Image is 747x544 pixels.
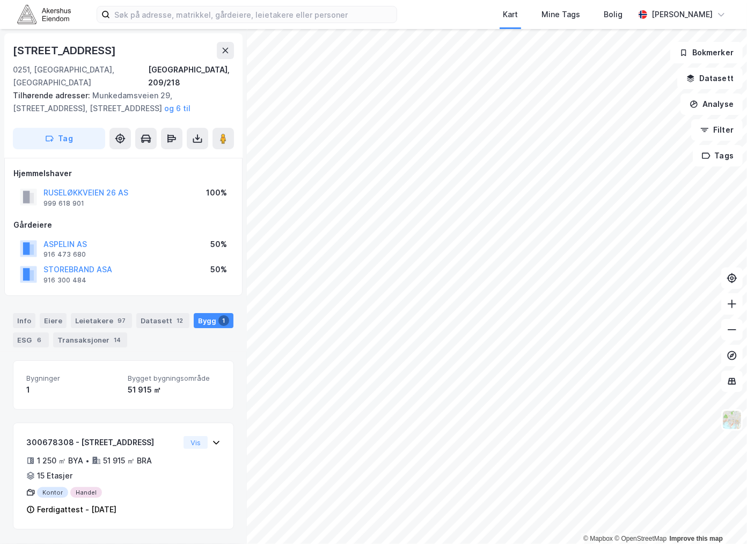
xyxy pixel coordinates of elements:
span: Bygninger [26,374,119,383]
div: [PERSON_NAME] [651,8,713,21]
div: Kontrollprogram for chat [693,492,747,544]
span: Bygget bygningsområde [128,374,221,383]
div: 14 [112,335,123,345]
div: 916 473 680 [43,250,86,259]
button: Tags [693,145,743,166]
div: 100% [206,186,227,199]
div: Mine Tags [541,8,580,21]
div: Ferdigattest - [DATE] [37,503,116,516]
div: 51 915 ㎡ BRA [103,454,152,467]
div: Hjemmelshaver [13,167,233,180]
span: Tilhørende adresser: [13,91,92,100]
a: OpenStreetMap [614,535,667,542]
a: Improve this map [670,535,723,542]
button: Vis [184,436,208,449]
div: Kart [503,8,518,21]
div: Info [13,313,35,328]
div: Transaksjoner [53,332,127,347]
button: Datasett [677,68,743,89]
div: 1 [218,315,229,326]
button: Tag [13,128,105,149]
div: 999 618 901 [43,199,84,208]
div: • [85,456,90,465]
div: Bygg [194,313,233,328]
div: 15 Etasjer [37,469,72,482]
div: 0251, [GEOGRAPHIC_DATA], [GEOGRAPHIC_DATA] [13,63,148,89]
div: Datasett [136,313,189,328]
div: Eiere [40,313,67,328]
a: Mapbox [583,535,613,542]
iframe: Chat Widget [693,492,747,544]
div: 51 915 ㎡ [128,383,221,396]
input: Søk på adresse, matrikkel, gårdeiere, leietakere eller personer [110,6,397,23]
div: Leietakere [71,313,132,328]
div: 6 [34,335,45,345]
button: Bokmerker [670,42,743,63]
div: Gårdeiere [13,219,233,231]
div: Bolig [604,8,622,21]
div: 50% [210,263,227,276]
button: Filter [691,119,743,141]
img: Z [722,410,742,430]
div: 1 250 ㎡ BYA [37,454,83,467]
div: 300678308 - [STREET_ADDRESS] [26,436,179,449]
div: ESG [13,332,49,347]
div: 12 [174,315,185,326]
div: [STREET_ADDRESS] [13,42,118,59]
div: 97 [115,315,128,326]
div: [GEOGRAPHIC_DATA], 209/218 [148,63,234,89]
img: akershus-eiendom-logo.9091f326c980b4bce74ccdd9f866810c.svg [17,5,71,24]
div: 916 300 484 [43,276,86,285]
div: 50% [210,238,227,251]
button: Analyse [680,93,743,115]
div: 1 [26,383,119,396]
div: Munkedamsveien 29, [STREET_ADDRESS], [STREET_ADDRESS] [13,89,225,115]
